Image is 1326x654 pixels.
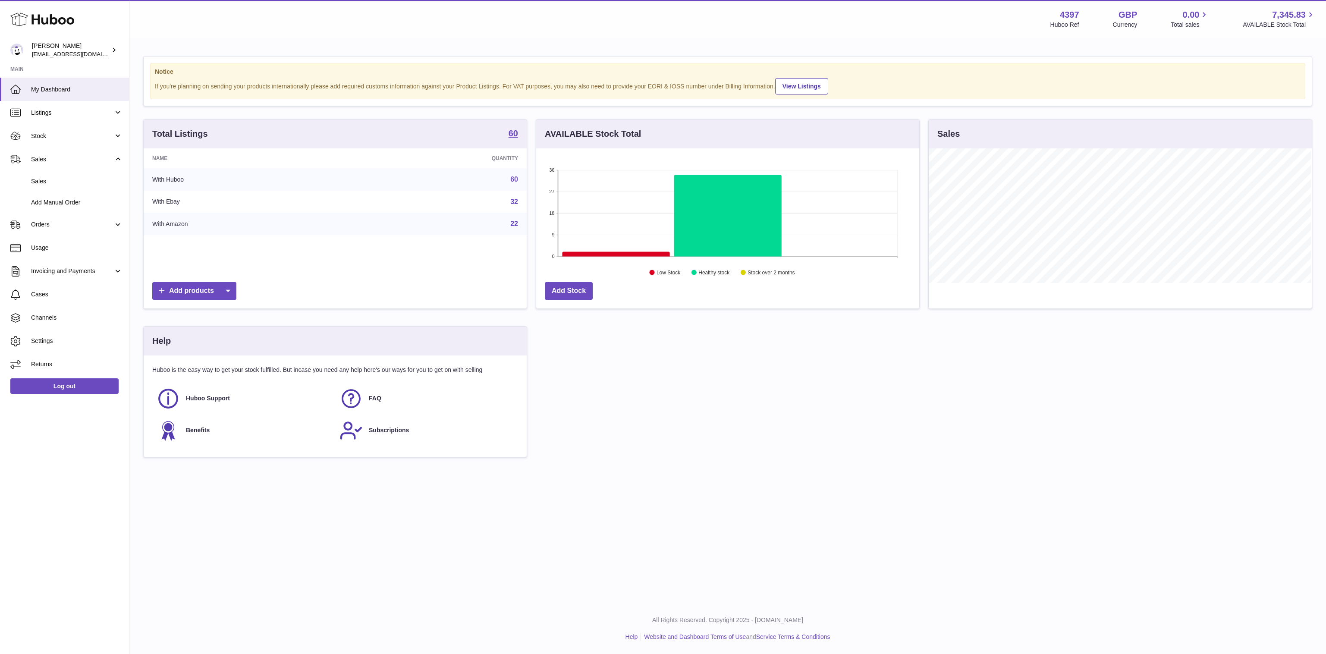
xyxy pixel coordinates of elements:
[144,191,353,213] td: With Ebay
[369,426,409,434] span: Subscriptions
[545,128,641,140] h3: AVAILABLE Stock Total
[1113,21,1137,29] div: Currency
[509,129,518,139] a: 60
[32,50,127,57] span: [EMAIL_ADDRESS][DOMAIN_NAME]
[339,419,514,442] a: Subscriptions
[31,314,123,322] span: Channels
[625,633,638,640] a: Help
[545,282,593,300] a: Add Stock
[31,132,113,140] span: Stock
[549,167,554,173] text: 36
[136,616,1319,624] p: All Rights Reserved. Copyright 2025 - [DOMAIN_NAME]
[1050,21,1079,29] div: Huboo Ref
[10,44,23,57] img: drumnnbass@gmail.com
[1183,9,1200,21] span: 0.00
[31,85,123,94] span: My Dashboard
[32,42,110,58] div: [PERSON_NAME]
[157,419,331,442] a: Benefits
[509,129,518,138] strong: 60
[186,426,210,434] span: Benefits
[937,128,960,140] h3: Sales
[1119,9,1137,21] strong: GBP
[31,109,113,117] span: Listings
[353,148,527,168] th: Quantity
[152,335,171,347] h3: Help
[144,148,353,168] th: Name
[1171,21,1209,29] span: Total sales
[10,378,119,394] a: Log out
[31,155,113,163] span: Sales
[1060,9,1079,21] strong: 4397
[155,68,1301,76] strong: Notice
[775,78,828,94] a: View Listings
[644,633,746,640] a: Website and Dashboard Terms of Use
[1272,9,1306,21] span: 7,345.83
[31,290,123,299] span: Cases
[31,360,123,368] span: Returns
[1243,21,1316,29] span: AVAILABLE Stock Total
[152,282,236,300] a: Add products
[31,198,123,207] span: Add Manual Order
[549,189,554,194] text: 27
[31,177,123,186] span: Sales
[369,394,381,402] span: FAQ
[144,168,353,191] td: With Huboo
[510,220,518,227] a: 22
[186,394,230,402] span: Huboo Support
[31,220,113,229] span: Orders
[339,387,514,410] a: FAQ
[157,387,331,410] a: Huboo Support
[552,232,554,237] text: 9
[510,176,518,183] a: 60
[1243,9,1316,29] a: 7,345.83 AVAILABLE Stock Total
[698,270,730,276] text: Healthy stock
[152,128,208,140] h3: Total Listings
[510,198,518,205] a: 32
[552,254,554,259] text: 0
[152,366,518,374] p: Huboo is the easy way to get your stock fulfilled. But incase you need any help here's our ways f...
[144,213,353,235] td: With Amazon
[31,337,123,345] span: Settings
[657,270,681,276] text: Low Stock
[31,267,113,275] span: Invoicing and Payments
[756,633,830,640] a: Service Terms & Conditions
[549,211,554,216] text: 18
[641,633,830,641] li: and
[748,270,795,276] text: Stock over 2 months
[1171,9,1209,29] a: 0.00 Total sales
[155,77,1301,94] div: If you're planning on sending your products internationally please add required customs informati...
[31,244,123,252] span: Usage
